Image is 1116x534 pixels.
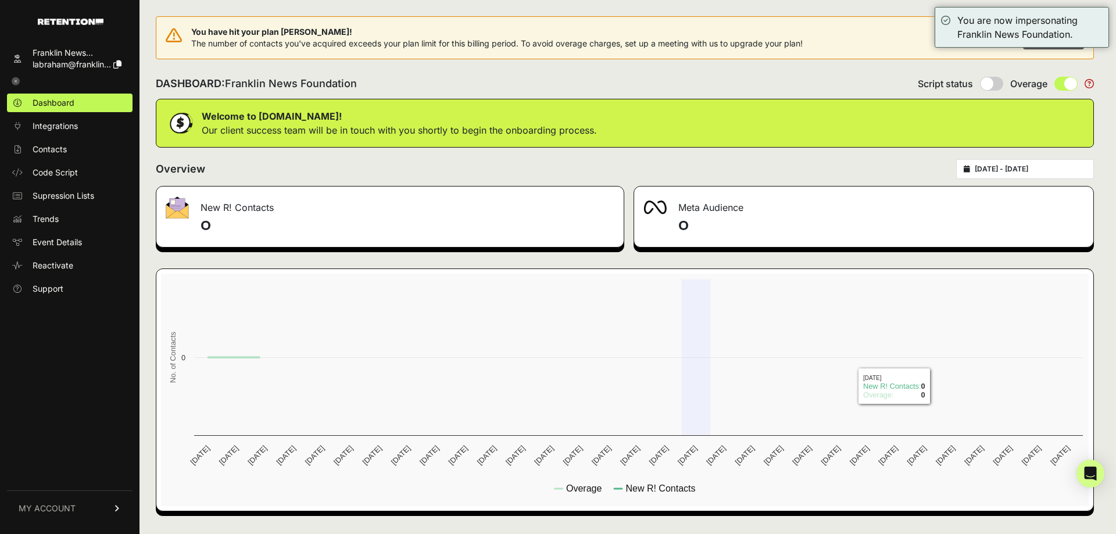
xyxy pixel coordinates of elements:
span: Supression Lists [33,190,94,202]
text: No. of Contacts [169,332,177,383]
text: [DATE] [561,444,584,467]
text: [DATE] [590,444,613,467]
text: [DATE] [418,444,441,467]
span: Code Script [33,167,78,178]
text: [DATE] [246,444,269,467]
span: Contacts [33,144,67,155]
text: [DATE] [389,444,412,467]
a: MY ACCOUNT [7,490,133,526]
div: Franklin News... [33,47,121,59]
a: Supression Lists [7,187,133,205]
strong: Welcome to [DOMAIN_NAME]! [202,110,342,122]
span: Trends [33,213,59,225]
text: [DATE] [274,444,297,467]
h2: DASHBOARD: [156,76,357,92]
span: Dashboard [33,97,74,109]
div: Meta Audience [634,187,1093,221]
p: Our client success team will be in touch with you shortly to begin the onboarding process. [202,123,597,137]
text: [DATE] [963,444,985,467]
text: [DATE] [704,444,727,467]
a: Trends [7,210,133,228]
text: [DATE] [217,444,240,467]
text: [DATE] [360,444,383,467]
text: [DATE] [446,444,469,467]
a: Contacts [7,140,133,159]
text: 0 [181,353,185,362]
text: [DATE] [848,444,871,467]
img: Retention.com [38,19,103,25]
text: [DATE] [532,444,555,467]
a: Integrations [7,117,133,135]
a: Support [7,279,133,298]
text: [DATE] [877,444,899,467]
text: [DATE] [1020,444,1043,467]
a: Dashboard [7,94,133,112]
img: dollar-coin-05c43ed7efb7bc0c12610022525b4bbbb207c7efeef5aecc26f025e68dcafac9.png [166,109,195,138]
text: [DATE] [504,444,527,467]
text: [DATE] [648,444,670,467]
a: Code Script [7,163,133,182]
button: Remind me later [933,27,1016,48]
span: Franklin News Foundation [225,77,357,89]
h4: 0 [678,217,1084,235]
a: Reactivate [7,256,133,275]
span: Overage [1010,77,1047,91]
text: [DATE] [791,444,813,467]
div: Open Intercom Messenger [1076,460,1104,488]
span: The number of contacts you've acquired exceeds your plan limit for this billing period. To avoid ... [191,38,803,48]
text: [DATE] [934,444,957,467]
span: MY ACCOUNT [19,503,76,514]
text: [DATE] [676,444,699,467]
h2: Overview [156,161,205,177]
text: [DATE] [475,444,498,467]
img: fa-meta-2f981b61bb99beabf952f7030308934f19ce035c18b003e963880cc3fabeebb7.png [643,200,667,214]
img: fa-envelope-19ae18322b30453b285274b1b8af3d052b27d846a4fbe8435d1a52b978f639a2.png [166,196,189,218]
span: labraham@franklin... [33,59,111,69]
span: Integrations [33,120,78,132]
text: [DATE] [618,444,641,467]
span: Script status [918,77,973,91]
text: [DATE] [906,444,928,467]
text: [DATE] [820,444,842,467]
a: Franklin News... labraham@franklin... [7,44,133,74]
a: Event Details [7,233,133,252]
text: Overage [566,483,602,493]
span: You have hit your plan [PERSON_NAME]! [191,26,803,38]
text: [DATE] [332,444,355,467]
text: [DATE] [762,444,785,467]
text: New R! Contacts [625,483,695,493]
text: [DATE] [189,444,212,467]
div: New R! Contacts [156,187,624,221]
div: You are now impersonating Franklin News Foundation. [957,13,1103,41]
text: [DATE] [734,444,756,467]
h4: 0 [201,217,614,235]
text: [DATE] [303,444,326,467]
span: Reactivate [33,260,73,271]
text: [DATE] [1049,444,1071,467]
text: [DATE] [992,444,1014,467]
span: Event Details [33,236,82,248]
span: Support [33,283,63,295]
